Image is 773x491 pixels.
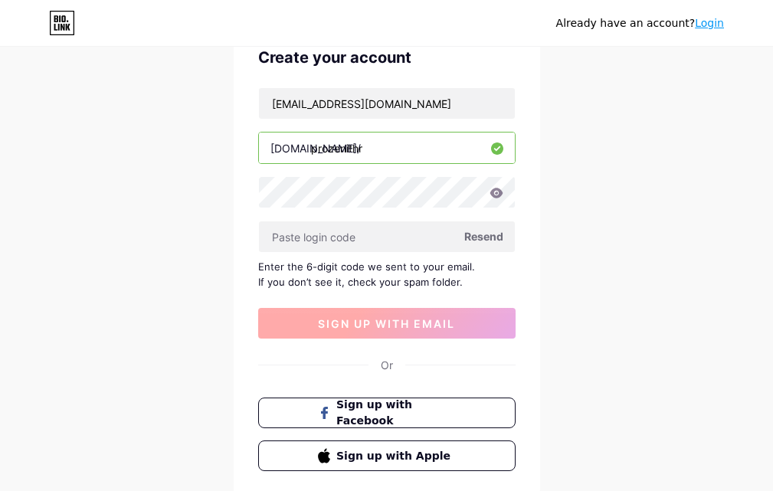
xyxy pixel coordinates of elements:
[336,448,455,464] span: Sign up with Apple
[464,228,503,244] span: Resend
[259,221,515,252] input: Paste login code
[381,357,393,373] div: Or
[336,397,455,429] span: Sign up with Facebook
[259,133,515,163] input: username
[258,440,516,471] button: Sign up with Apple
[695,17,724,29] a: Login
[258,398,516,428] button: Sign up with Facebook
[259,88,515,119] input: Email
[258,259,516,290] div: Enter the 6-digit code we sent to your email. If you don’t see it, check your spam folder.
[270,140,361,156] div: [DOMAIN_NAME]/
[556,15,724,31] div: Already have an account?
[258,308,516,339] button: sign up with email
[318,317,455,330] span: sign up with email
[258,46,516,69] div: Create your account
